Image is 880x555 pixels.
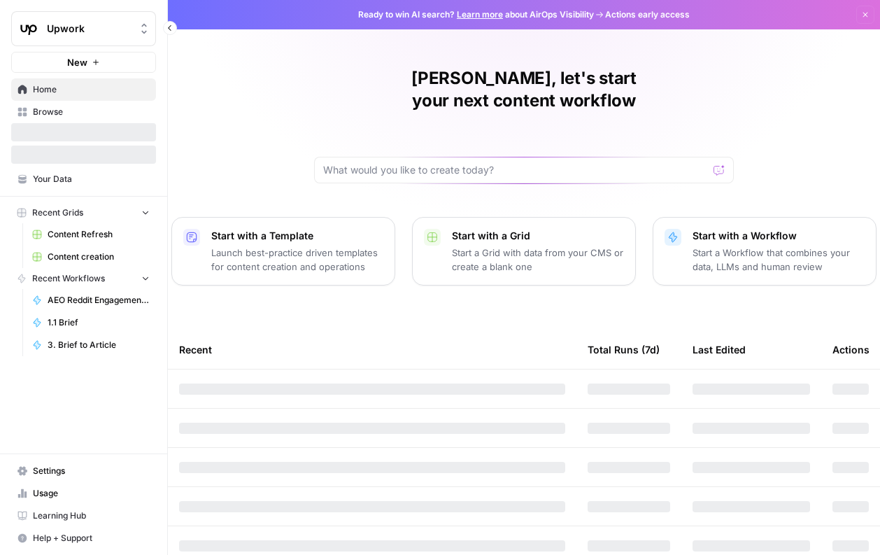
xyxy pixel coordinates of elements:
span: Your Data [33,173,150,185]
a: Browse [11,101,156,123]
a: Content Refresh [26,223,156,246]
div: Actions [832,330,870,369]
p: Launch best-practice driven templates for content creation and operations [211,246,383,274]
a: 1.1 Brief [26,311,156,334]
p: Start a Grid with data from your CMS or create a blank one [452,246,624,274]
span: Browse [33,106,150,118]
a: Learn more [457,9,503,20]
span: Actions early access [605,8,690,21]
span: Learning Hub [33,510,150,522]
span: Upwork [47,22,132,36]
img: Upwork Logo [16,16,41,41]
a: Home [11,78,156,101]
span: Home [33,83,150,96]
p: Start with a Template [211,229,383,243]
div: Recent [179,330,565,369]
button: Start with a WorkflowStart a Workflow that combines your data, LLMs and human review [653,217,877,286]
button: Start with a GridStart a Grid with data from your CMS or create a blank one [412,217,636,286]
p: Start a Workflow that combines your data, LLMs and human review [693,246,865,274]
a: Your Data [11,168,156,190]
span: Recent Grids [32,206,83,219]
input: What would you like to create today? [323,163,708,177]
a: Usage [11,482,156,505]
button: Recent Grids [11,202,156,223]
span: Content creation [48,251,150,263]
a: Content creation [26,246,156,268]
span: Usage [33,487,150,500]
a: 3. Brief to Article [26,334,156,356]
a: Settings [11,460,156,482]
span: AEO Reddit Engagement - Fork [48,294,150,307]
span: Content Refresh [48,228,150,241]
button: Workspace: Upwork [11,11,156,46]
p: Start with a Workflow [693,229,865,243]
p: Start with a Grid [452,229,624,243]
span: Settings [33,465,150,477]
a: Learning Hub [11,505,156,527]
button: Recent Workflows [11,268,156,289]
span: Ready to win AI search? about AirOps Visibility [358,8,594,21]
span: 3. Brief to Article [48,339,150,351]
button: New [11,52,156,73]
button: Help + Support [11,527,156,549]
span: 1.1 Brief [48,316,150,329]
span: Recent Workflows [32,272,105,285]
div: Last Edited [693,330,746,369]
h1: [PERSON_NAME], let's start your next content workflow [314,67,734,112]
div: Total Runs (7d) [588,330,660,369]
button: Start with a TemplateLaunch best-practice driven templates for content creation and operations [171,217,395,286]
span: Help + Support [33,532,150,545]
span: New [67,55,87,69]
a: AEO Reddit Engagement - Fork [26,289,156,311]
